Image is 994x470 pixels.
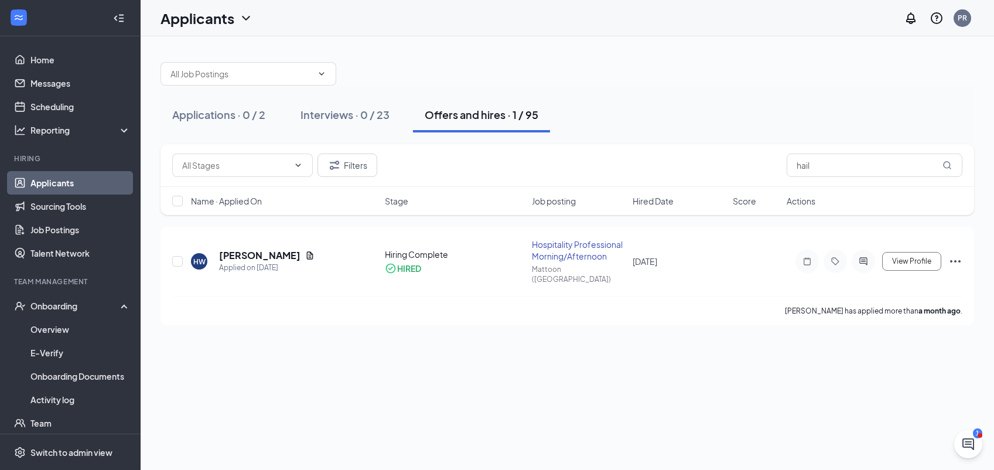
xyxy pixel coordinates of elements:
[305,251,315,260] svg: Document
[918,306,961,315] b: a month ago
[317,154,377,177] button: Filter Filters
[14,124,26,136] svg: Analysis
[30,365,131,388] a: Onboarding Documents
[30,388,131,411] a: Activity log
[219,262,315,274] div: Applied on [DATE]
[787,154,962,177] input: Search in offers and hires
[30,71,131,95] a: Messages
[30,300,121,312] div: Onboarding
[14,300,26,312] svg: UserCheck
[14,447,26,458] svg: Settings
[191,195,262,207] span: Name · Applied On
[942,161,952,170] svg: MagnifyingGlass
[30,241,131,265] a: Talent Network
[425,107,538,122] div: Offers and hires · 1 / 95
[973,428,982,438] div: 1
[317,69,326,79] svg: ChevronDown
[30,218,131,241] a: Job Postings
[828,257,842,266] svg: Tag
[532,239,625,262] div: Hospitality Professional Morning/Afternoon
[172,107,265,122] div: Applications · 0 / 2
[30,95,131,118] a: Scheduling
[785,306,962,316] p: [PERSON_NAME] has applied more than .
[239,11,253,25] svg: ChevronDown
[300,107,390,122] div: Interviews · 0 / 23
[182,159,289,172] input: All Stages
[385,195,408,207] span: Stage
[193,257,206,267] div: HW
[160,8,234,28] h1: Applicants
[13,12,25,23] svg: WorkstreamLogo
[30,341,131,365] a: E-Verify
[14,154,128,164] div: Hiring
[733,195,756,207] span: Score
[30,411,131,435] a: Team
[14,277,128,287] div: Team Management
[113,12,125,24] svg: Collapse
[293,161,303,170] svg: ChevronDown
[882,252,941,271] button: View Profile
[397,263,421,274] div: HIRED
[892,257,931,265] span: View Profile
[633,195,674,207] span: Hired Date
[30,318,131,341] a: Overview
[170,67,312,80] input: All Job Postings
[532,264,625,284] div: Mattoon ([GEOGRAPHIC_DATA])
[30,124,131,136] div: Reporting
[958,13,967,23] div: PR
[385,263,397,274] svg: CheckmarkCircle
[30,48,131,71] a: Home
[532,195,576,207] span: Job posting
[327,158,341,172] svg: Filter
[856,257,870,266] svg: ActiveChat
[930,11,944,25] svg: QuestionInfo
[385,248,525,260] div: Hiring Complete
[30,447,112,458] div: Switch to admin view
[633,256,657,267] span: [DATE]
[219,249,300,262] h5: [PERSON_NAME]
[787,195,815,207] span: Actions
[30,195,131,218] a: Sourcing Tools
[800,257,814,266] svg: Note
[954,430,982,458] iframe: Intercom live chat
[904,11,918,25] svg: Notifications
[948,254,962,268] svg: Ellipses
[30,171,131,195] a: Applicants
